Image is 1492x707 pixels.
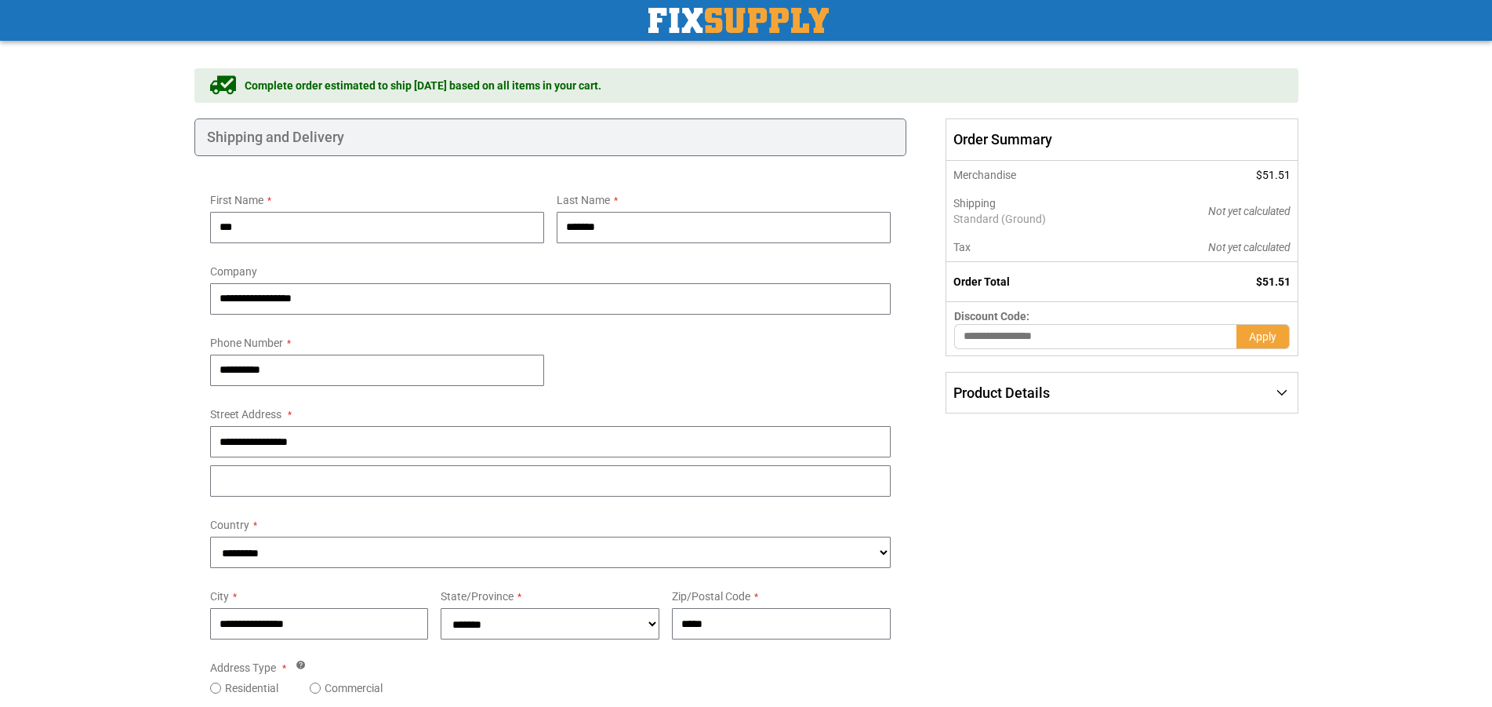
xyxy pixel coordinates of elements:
[946,233,1131,262] th: Tax
[210,194,263,206] span: First Name
[953,384,1050,401] span: Product Details
[245,78,601,93] span: Complete order estimated to ship [DATE] based on all items in your cart.
[954,310,1029,323] span: Discount Code:
[648,8,829,33] a: store logo
[648,8,829,33] img: Fix Industrial Supply
[210,337,283,349] span: Phone Number
[1236,324,1290,349] button: Apply
[946,161,1131,189] th: Merchandise
[1208,241,1291,253] span: Not yet calculated
[946,118,1298,161] span: Order Summary
[194,118,907,156] div: Shipping and Delivery
[953,275,1010,288] strong: Order Total
[953,197,996,210] span: Shipping
[210,661,276,674] span: Address Type
[953,211,1123,227] span: Standard (Ground)
[210,265,257,278] span: Company
[1256,275,1291,288] span: $51.51
[1208,205,1291,217] span: Not yet calculated
[210,519,249,531] span: Country
[1249,330,1276,343] span: Apply
[325,680,383,696] label: Commercial
[441,590,514,603] span: State/Province
[1256,169,1291,181] span: $51.51
[210,408,281,421] span: Street Address
[557,194,610,206] span: Last Name
[672,590,750,603] span: Zip/Postal Code
[225,680,278,696] label: Residential
[210,590,229,603] span: City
